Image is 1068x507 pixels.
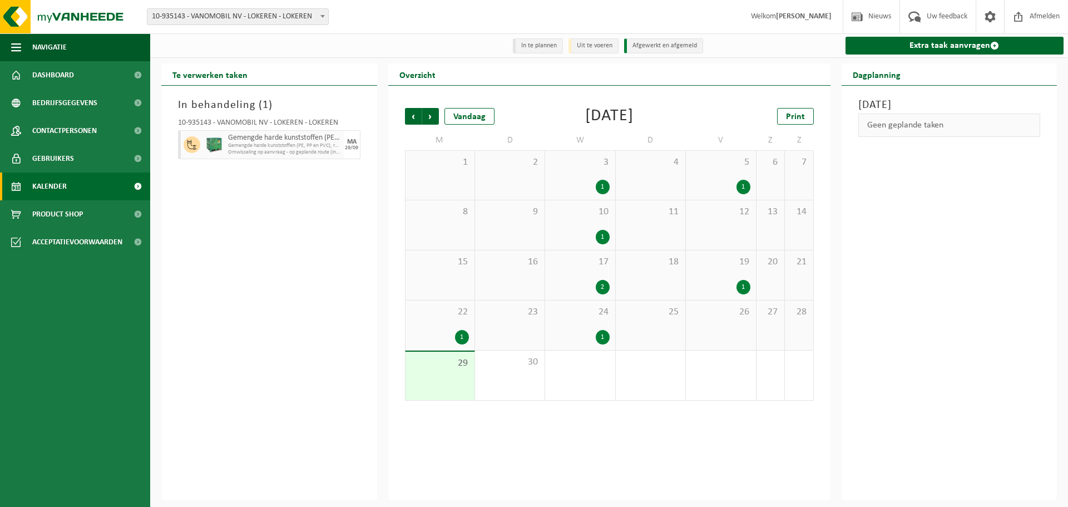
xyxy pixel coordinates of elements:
li: Afgewerkt en afgemeld [624,38,703,53]
span: 14 [790,206,807,218]
li: Uit te voeren [568,38,619,53]
div: [DATE] [585,108,634,125]
td: D [616,130,686,150]
span: 21 [790,256,807,268]
span: Contactpersonen [32,117,97,145]
div: 1 [455,330,469,344]
div: 2 [596,280,610,294]
span: 15 [411,256,469,268]
span: Volgende [422,108,439,125]
span: 27 [762,306,779,318]
span: 22 [411,306,469,318]
td: W [545,130,615,150]
span: Navigatie [32,33,67,61]
span: 3 [551,156,609,169]
h3: In behandeling ( ) [178,97,360,114]
td: D [475,130,545,150]
div: 10-935143 - VANOMOBIL NV - LOKEREN - LOKEREN [178,119,360,130]
span: 20 [762,256,779,268]
div: Geen geplande taken [858,114,1041,137]
td: Z [785,130,813,150]
span: Acceptatievoorwaarden [32,228,122,256]
strong: [PERSON_NAME] [776,12,832,21]
span: 5 [691,156,750,169]
a: Extra taak aanvragen [845,37,1064,55]
span: 10-935143 - VANOMOBIL NV - LOKEREN - LOKEREN [147,8,329,25]
span: 19 [691,256,750,268]
div: 1 [596,180,610,194]
span: 4 [621,156,680,169]
div: 1 [596,230,610,244]
span: 1 [263,100,269,111]
span: 24 [551,306,609,318]
span: Gemengde harde kunststoffen (PE, PP en PVC), recycleerbaar [228,142,341,149]
span: 10 [551,206,609,218]
span: 1 [411,156,469,169]
h3: [DATE] [858,97,1041,114]
span: 13 [762,206,779,218]
td: Z [756,130,785,150]
a: Print [777,108,814,125]
h2: Dagplanning [842,63,912,85]
span: Kalender [32,173,67,200]
span: 29 [411,357,469,370]
img: PB-HB-1400-HPE-GN-01 [206,136,222,153]
div: MA [347,139,357,145]
span: Omwisseling op aanvraag - op geplande route (incl. verwerking) [228,149,341,156]
span: Bedrijfsgegevens [32,89,97,117]
span: Gebruikers [32,145,74,173]
div: 1 [596,330,610,344]
span: 2 [481,156,539,169]
div: 29/09 [345,145,358,151]
span: 23 [481,306,539,318]
span: 30 [481,356,539,368]
span: 17 [551,256,609,268]
span: Gemengde harde kunststoffen (PE, PP en PVC), recycleerbaar (industrieel) [228,134,341,142]
span: 9 [481,206,539,218]
td: V [686,130,756,150]
span: 10-935143 - VANOMOBIL NV - LOKEREN - LOKEREN [147,9,328,24]
span: 7 [790,156,807,169]
span: Print [786,112,805,121]
span: Vorige [405,108,422,125]
span: Dashboard [32,61,74,89]
li: In te plannen [513,38,563,53]
span: 25 [621,306,680,318]
span: 28 [790,306,807,318]
span: 16 [481,256,539,268]
span: Product Shop [32,200,83,228]
td: M [405,130,475,150]
div: 1 [736,180,750,194]
span: 12 [691,206,750,218]
span: 6 [762,156,779,169]
span: 18 [621,256,680,268]
div: 1 [736,280,750,294]
h2: Te verwerken taken [161,63,259,85]
h2: Overzicht [388,63,447,85]
div: Vandaag [444,108,495,125]
span: 26 [691,306,750,318]
span: 11 [621,206,680,218]
span: 8 [411,206,469,218]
